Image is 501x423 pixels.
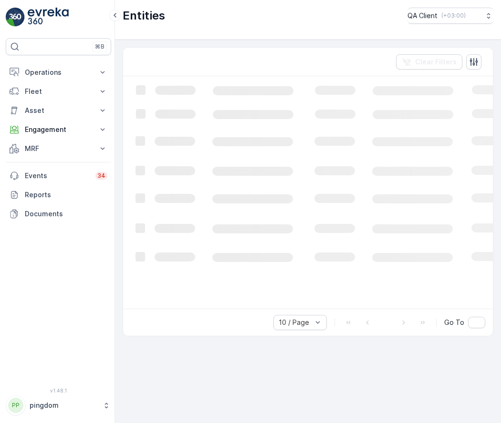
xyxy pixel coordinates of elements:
p: Reports [25,190,107,200]
a: Documents [6,204,111,223]
p: Asset [25,106,92,115]
p: ⌘B [95,43,104,50]
p: Clear Filters [415,57,457,67]
p: Fleet [25,87,92,96]
button: PPpingdom [6,395,111,415]
p: MRF [25,144,92,153]
button: QA Client(+03:00) [407,8,493,24]
p: Operations [25,68,92,77]
div: PP [8,398,23,413]
button: Asset [6,101,111,120]
button: Operations [6,63,111,82]
img: logo_light-DOdMpM7g.png [28,8,69,27]
p: Events [25,171,90,181]
p: Documents [25,209,107,219]
p: QA Client [407,11,438,20]
img: logo [6,8,25,27]
span: v 1.48.1 [6,388,111,393]
a: Events34 [6,166,111,185]
button: Engagement [6,120,111,139]
span: Go To [444,318,464,327]
p: Entities [123,8,165,23]
p: pingdom [30,401,98,410]
button: Clear Filters [396,54,462,70]
p: Engagement [25,125,92,134]
p: 34 [97,172,105,180]
a: Reports [6,185,111,204]
button: Fleet [6,82,111,101]
button: MRF [6,139,111,158]
p: ( +03:00 ) [441,12,466,20]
